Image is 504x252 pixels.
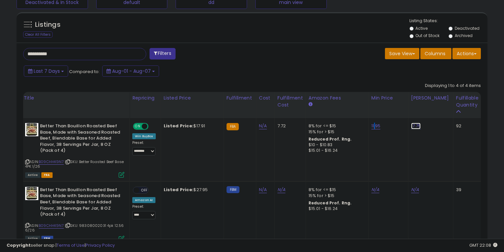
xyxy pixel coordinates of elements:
div: Listed Price [164,95,221,102]
span: OFF [147,124,158,129]
a: B09CHHK9N7 [39,223,64,229]
a: N/A [259,187,267,193]
label: Active [415,25,428,31]
a: Privacy Policy [86,242,115,248]
b: Reduced Prof. Rng. [309,136,352,142]
a: 11.95 [371,123,381,129]
div: Fulfillment Cost [277,95,303,108]
div: Clear All Filters [23,31,53,38]
span: | SKU: Better Roasted Beef Base 4PK 1/26 [25,159,124,169]
div: Title [23,95,127,102]
b: Better Than Bouillon Roasted Beef Base, Made with Seasoned Roasted Beef, Blendable Base for Added... [40,123,120,155]
b: Listed Price: [164,187,194,193]
a: Terms of Use [57,242,85,248]
button: Filters [149,48,175,60]
div: 8% for <= $15 [309,187,363,193]
label: Deactivated [455,25,480,31]
a: 17.75 [411,123,421,129]
button: Last 7 Days [24,65,68,77]
span: Compared to: [69,68,100,75]
b: Listed Price: [164,123,194,129]
button: Actions [452,48,481,59]
span: Columns [425,50,445,57]
div: ASIN: [25,123,124,177]
label: Archived [455,33,473,38]
div: Fulfillment [227,95,253,102]
a: B09CHHK9N7 [39,159,64,165]
div: Repricing [132,95,158,102]
p: Listing States: [409,18,488,24]
img: 51ixVf3jyWL._SL40_.jpg [25,187,38,200]
div: Preset: [132,141,156,155]
div: seller snap | | [7,242,115,249]
div: 39 [456,187,477,193]
span: ON [134,124,142,129]
div: 8% for <= $15 [309,123,363,129]
img: 51ixVf3jyWL._SL40_.jpg [25,123,38,136]
span: 2025-08-15 22:08 GMT [469,242,497,248]
div: Min Price [371,95,405,102]
a: N/A [411,187,419,193]
div: Cost [259,95,272,102]
div: $27.95 [164,187,219,193]
span: Last 7 Days [34,68,60,74]
div: Win BuyBox [132,133,156,139]
div: $10 - $10.83 [309,142,363,148]
div: Displaying 1 to 4 of 4 items [425,83,481,89]
span: All listings currently available for purchase on Amazon [25,172,40,178]
b: Reduced Prof. Rng. [309,200,352,206]
div: 7.72 [277,123,301,129]
small: Amazon Fees. [309,102,313,107]
a: N/A [277,187,285,193]
b: Better Than Bouillon Roasted Beef Base, Made with Seasoned Roasted Beef, Blendable Base for Added... [40,187,120,219]
span: Aug-01 - Aug-07 [112,68,151,74]
label: Out of Stock [415,33,440,38]
div: Amazon AI [132,197,155,203]
small: FBM [227,186,239,193]
div: $15.01 - $16.24 [309,206,363,212]
span: | SKU: 98308002031 4pk 12.56 6/26 [25,223,124,233]
div: Preset: [132,204,156,219]
div: [PERSON_NAME] [411,95,450,102]
div: Amazon Fees [309,95,366,102]
small: FBA [227,123,239,130]
a: N/A [259,123,267,129]
div: $15.01 - $16.24 [309,148,363,153]
button: Columns [420,48,451,59]
button: Aug-01 - Aug-07 [102,65,159,77]
div: 15% for > $15 [309,129,363,135]
span: FBA [41,172,53,178]
strong: Copyright [7,242,31,248]
button: Save View [385,48,419,59]
div: $17.91 [164,123,219,129]
div: 15% for > $15 [309,193,363,199]
div: 92 [456,123,477,129]
div: Fulfillable Quantity [456,95,479,108]
span: OFF [139,187,150,193]
h5: Listings [35,20,61,29]
a: N/A [371,187,379,193]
